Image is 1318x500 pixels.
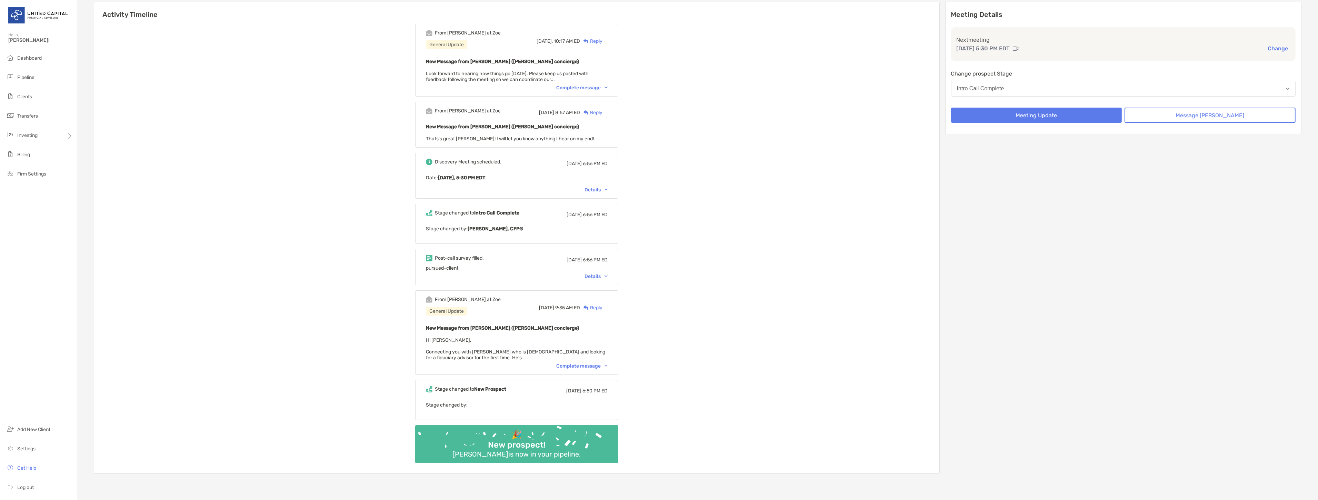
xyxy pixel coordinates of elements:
img: Event icon [426,255,432,261]
img: add_new_client icon [6,425,14,433]
div: Discovery Meeting scheduled. [435,159,501,165]
b: Intro Call Complete [474,210,519,216]
div: Stage changed to [435,386,506,392]
span: 6:50 PM ED [582,388,608,394]
p: Change prospect Stage [951,69,1296,78]
img: pipeline icon [6,73,14,81]
span: Firm Settings [17,171,46,177]
b: New Message from [PERSON_NAME] ([PERSON_NAME] concierge) [426,325,579,331]
img: Event icon [426,210,432,216]
span: 8:57 AM ED [555,110,580,116]
img: Reply icon [583,110,589,115]
img: Chevron icon [605,365,608,367]
span: pursued-client [426,265,458,271]
div: Details [585,273,608,279]
img: Event icon [426,30,432,36]
div: From [PERSON_NAME] at Zoe [435,297,501,302]
img: Chevron icon [605,275,608,277]
button: Intro Call Complete [951,81,1296,97]
img: transfers icon [6,111,14,120]
span: Clients [17,94,32,100]
div: Complete message [556,85,608,91]
img: Chevron icon [605,189,608,191]
h6: Activity Timeline [94,2,939,19]
img: get-help icon [6,463,14,472]
img: firm-settings icon [6,169,14,178]
img: Confetti [415,425,618,457]
b: [DATE], 5:30 PM EDT [438,175,485,181]
div: Details [585,187,608,193]
p: Stage changed by: [426,401,608,409]
span: [DATE], [537,38,553,44]
span: 10:17 AM ED [554,38,580,44]
img: communication type [1013,46,1019,51]
span: [DATE] [566,388,581,394]
span: Get Help [17,465,36,471]
div: New prospect! [485,440,548,450]
div: Post-call survey filled. [435,255,484,261]
div: Intro Call Complete [957,86,1004,92]
p: Next meeting [957,36,1290,44]
span: Hi [PERSON_NAME], Connecting you with [PERSON_NAME] who is [DEMOGRAPHIC_DATA] and looking for a f... [426,337,605,361]
span: [DATE] [539,110,554,116]
img: billing icon [6,150,14,158]
span: [DATE] [567,257,582,263]
span: Pipeline [17,74,34,80]
img: dashboard icon [6,53,14,62]
button: Change [1266,45,1290,52]
span: Settings [17,446,36,452]
b: New Prospect [474,386,506,392]
span: Transfers [17,113,38,119]
img: Open dropdown arrow [1286,88,1290,90]
span: 6:56 PM ED [583,257,608,263]
div: [PERSON_NAME] is now in your pipeline. [450,450,583,458]
span: Add New Client [17,427,50,432]
div: Reply [580,109,602,116]
div: Reply [580,304,602,311]
span: 9:35 AM ED [555,305,580,311]
img: Chevron icon [605,87,608,89]
img: Event icon [426,296,432,303]
img: settings icon [6,444,14,452]
b: New Message from [PERSON_NAME] ([PERSON_NAME] concierge) [426,124,579,130]
img: Event icon [426,108,432,114]
div: Complete message [556,363,608,369]
span: 6:56 PM ED [583,161,608,167]
div: Reply [580,38,602,45]
p: Date : [426,173,608,182]
div: General Update [426,40,467,49]
img: clients icon [6,92,14,100]
img: Event icon [426,159,432,165]
span: Dashboard [17,55,42,61]
p: Stage changed by: [426,224,608,233]
div: 🎉 [509,430,525,440]
div: From [PERSON_NAME] at Zoe [435,30,501,36]
span: Investing [17,132,38,138]
span: Thats's great [PERSON_NAME]! I will let you know anything I hear on my end! [426,136,594,142]
button: Meeting Update [951,108,1122,123]
span: Look forward to hearing how things go [DATE]. Please keep us posted with feedback following the m... [426,71,589,82]
img: investing icon [6,131,14,139]
span: [PERSON_NAME]! [8,37,73,43]
img: United Capital Logo [8,3,69,28]
div: From [PERSON_NAME] at Zoe [435,108,501,114]
span: [DATE] [539,305,554,311]
p: Meeting Details [951,10,1296,19]
b: New Message from [PERSON_NAME] ([PERSON_NAME] concierge) [426,59,579,64]
img: Reply icon [583,39,589,43]
img: Event icon [426,386,432,392]
b: [PERSON_NAME], CFP® [468,226,523,232]
span: [DATE] [567,212,582,218]
img: logout icon [6,483,14,491]
span: Billing [17,152,30,158]
button: Message [PERSON_NAME] [1125,108,1296,123]
div: Stage changed to [435,210,519,216]
span: 6:56 PM ED [583,212,608,218]
span: [DATE] [567,161,582,167]
img: Reply icon [583,306,589,310]
p: [DATE] 5:30 PM EDT [957,44,1010,53]
span: Log out [17,484,34,490]
div: General Update [426,307,467,316]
